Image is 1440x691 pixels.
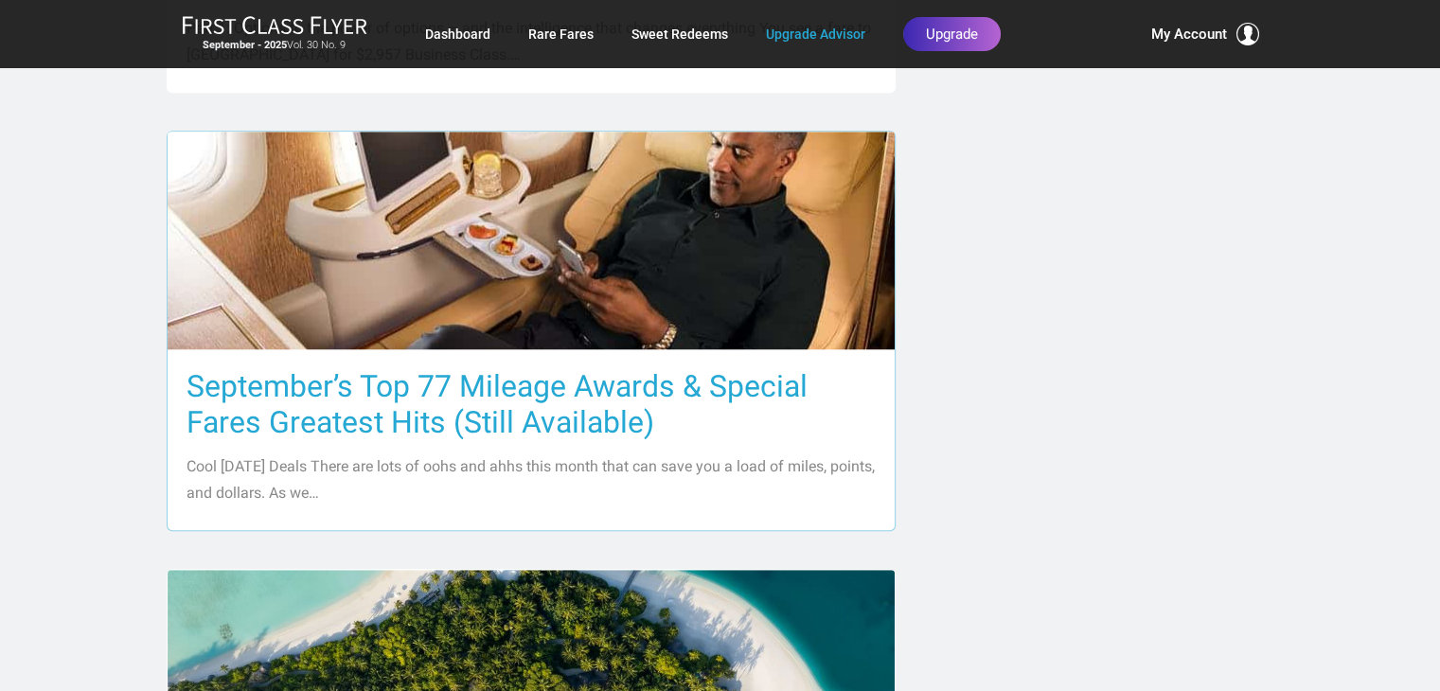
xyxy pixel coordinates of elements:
small: Vol. 30 No. 9 [182,39,367,52]
a: Upgrade [903,17,1001,51]
span: My Account [1151,23,1227,45]
a: Rare Fares [528,17,594,51]
img: First Class Flyer [182,15,367,35]
a: Dashboard [425,17,490,51]
a: Upgrade Advisor [766,17,865,51]
button: My Account [1151,23,1259,45]
h3: September’s Top 77 Mileage Awards & Special Fares Greatest Hits (Still Available) [187,368,876,440]
strong: September - 2025 [203,39,287,51]
p: Cool [DATE] Deals There are lots of oohs and ahhs this month that can save you a load of miles, p... [187,453,876,506]
a: September’s Top 77 Mileage Awards & Special Fares Greatest Hits (Still Available) Cool [DATE] Dea... [167,131,896,531]
a: Sweet Redeems [631,17,728,51]
a: First Class FlyerSeptember - 2025Vol. 30 No. 9 [182,15,367,53]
